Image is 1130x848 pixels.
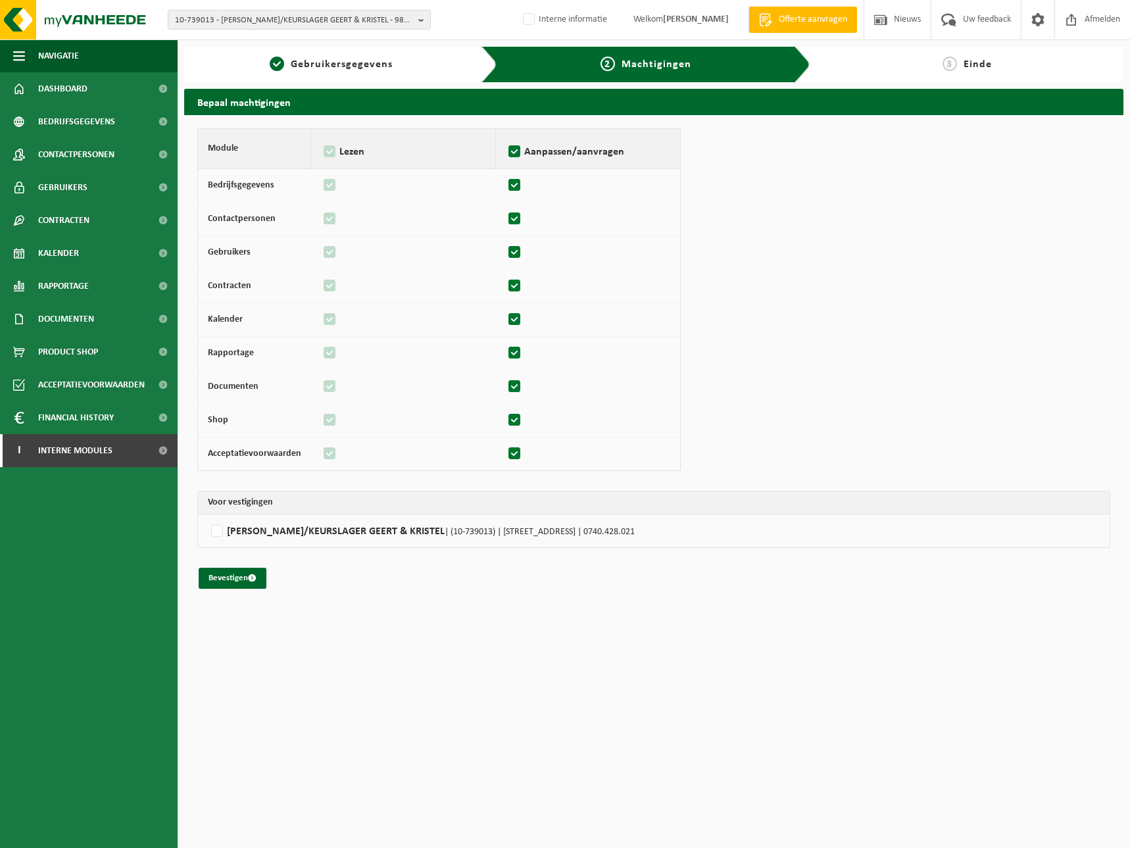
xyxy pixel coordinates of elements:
[208,449,301,459] strong: Acceptatievoorwaarden
[38,72,87,105] span: Dashboard
[38,105,115,138] span: Bedrijfsgegevens
[208,180,274,190] strong: Bedrijfsgegevens
[208,415,228,425] strong: Shop
[208,247,251,257] strong: Gebruikers
[601,57,615,71] span: 2
[943,57,957,71] span: 3
[208,281,251,291] strong: Contracten
[38,434,112,467] span: Interne modules
[175,11,413,30] span: 10-739013 - [PERSON_NAME]/KEURSLAGER GEERT & KRISTEL - 9850 [STREET_ADDRESS]
[191,57,471,72] a: 1Gebruikersgegevens
[38,237,79,270] span: Kalender
[38,401,114,434] span: Financial History
[38,336,98,368] span: Product Shop
[198,491,1110,514] th: Voor vestigingen
[964,59,992,70] span: Einde
[168,10,431,30] button: 10-739013 - [PERSON_NAME]/KEURSLAGER GEERT & KRISTEL - 9850 [STREET_ADDRESS]
[199,568,266,589] button: Bevestigen
[38,171,87,204] span: Gebruikers
[321,142,485,162] label: Lezen
[38,138,114,171] span: Contactpersonen
[38,39,79,72] span: Navigatie
[38,303,94,336] span: Documenten
[270,57,284,71] span: 1
[622,59,691,70] span: Machtigingen
[208,214,276,224] strong: Contactpersonen
[208,521,1100,541] label: [PERSON_NAME]/KEURSLAGER GEERT & KRISTEL
[520,10,607,30] label: Interne informatie
[184,89,1123,114] h2: Bepaal machtigingen
[749,7,857,33] a: Offerte aanvragen
[38,270,89,303] span: Rapportage
[13,434,25,467] span: I
[445,527,635,537] span: | (10-739013) | [STREET_ADDRESS] | 0740.428.021
[663,14,729,24] strong: [PERSON_NAME]
[291,59,393,70] span: Gebruikersgegevens
[506,142,670,162] label: Aanpassen/aanvragen
[208,382,258,391] strong: Documenten
[208,348,254,358] strong: Rapportage
[38,204,89,237] span: Contracten
[38,368,145,401] span: Acceptatievoorwaarden
[198,129,311,169] th: Module
[208,314,243,324] strong: Kalender
[775,13,850,26] span: Offerte aanvragen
